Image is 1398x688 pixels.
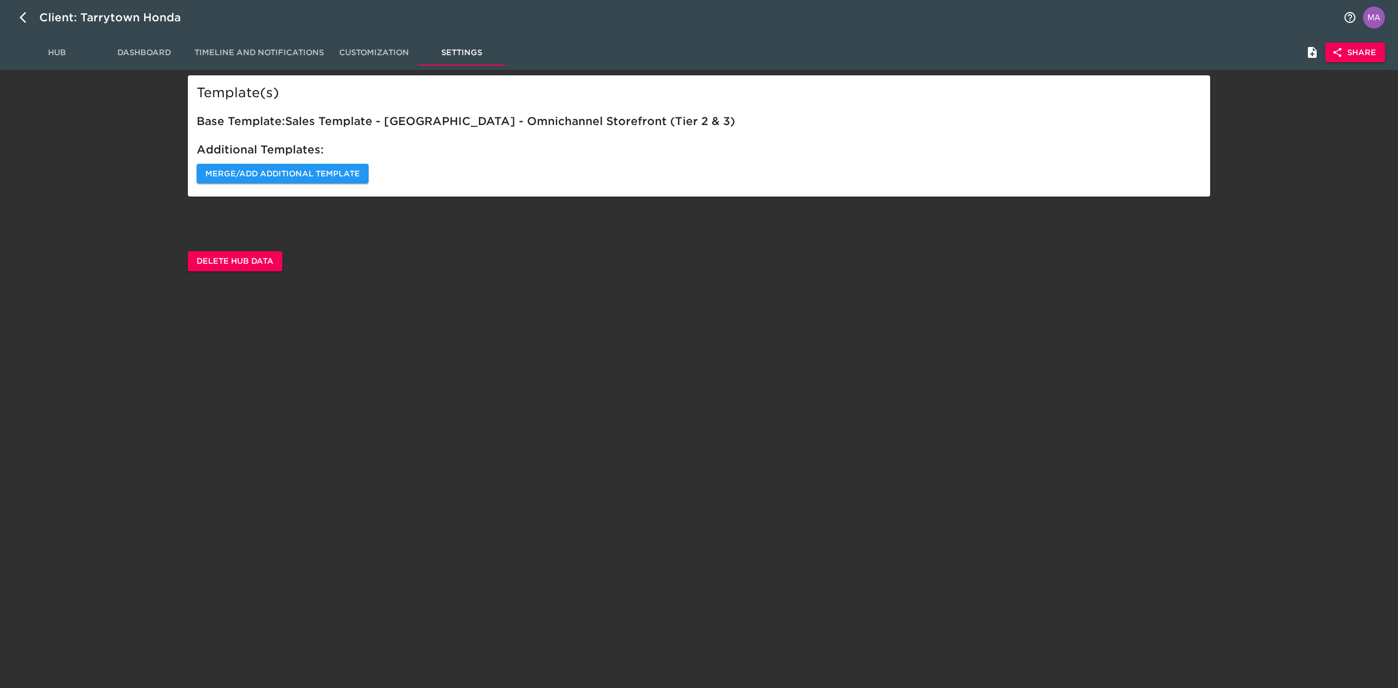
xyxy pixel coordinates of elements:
button: Share [1325,43,1385,63]
h6: Base Template: [197,112,1201,130]
span: Delete Hub Data [197,254,274,268]
h5: Template(s) [197,84,1201,102]
span: Customization [337,46,411,60]
span: Merge/Add Additional Template [205,167,360,181]
span: Timeline and Notifications [194,46,324,60]
button: notifications [1337,4,1363,31]
button: Merge/Add Additional Template [197,164,369,184]
button: Internal Notes and Comments [1299,39,1325,66]
span: Sales Template - [GEOGRAPHIC_DATA] - Omnichannel Storefront (Tier 2 & 3) [285,115,735,128]
span: Settings [424,46,499,60]
span: Dashboard [107,46,181,60]
div: Client: Tarrytown Honda [39,9,196,26]
img: Profile [1363,7,1385,28]
span: Hub [20,46,94,60]
span: Share [1334,46,1376,60]
button: Delete Hub Data [188,251,282,271]
h6: Additional Templates: [197,141,1201,158]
